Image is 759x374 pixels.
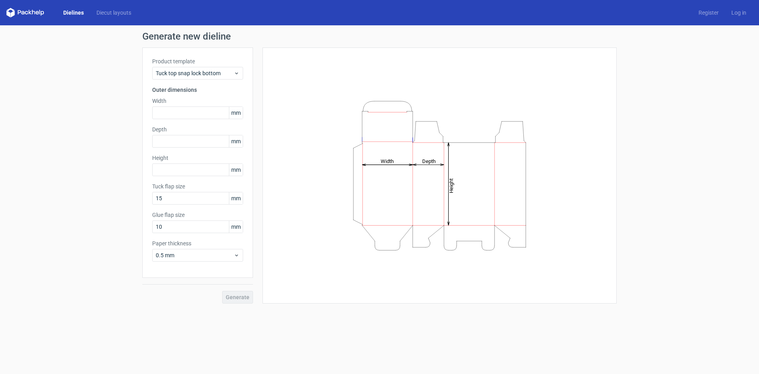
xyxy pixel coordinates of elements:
label: Glue flap size [152,211,243,219]
h3: Outer dimensions [152,86,243,94]
span: 0.5 mm [156,251,234,259]
span: mm [229,107,243,119]
a: Log in [725,9,753,17]
label: Paper thickness [152,239,243,247]
label: Height [152,154,243,162]
span: mm [229,221,243,233]
tspan: Depth [422,158,436,164]
tspan: Width [381,158,394,164]
span: mm [229,192,243,204]
a: Diecut layouts [90,9,138,17]
a: Register [692,9,725,17]
h1: Generate new dieline [142,32,617,41]
label: Width [152,97,243,105]
a: Dielines [57,9,90,17]
label: Product template [152,57,243,65]
label: Tuck flap size [152,182,243,190]
span: mm [229,164,243,176]
span: Tuck top snap lock bottom [156,69,234,77]
label: Depth [152,125,243,133]
span: mm [229,135,243,147]
tspan: Height [448,178,454,193]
